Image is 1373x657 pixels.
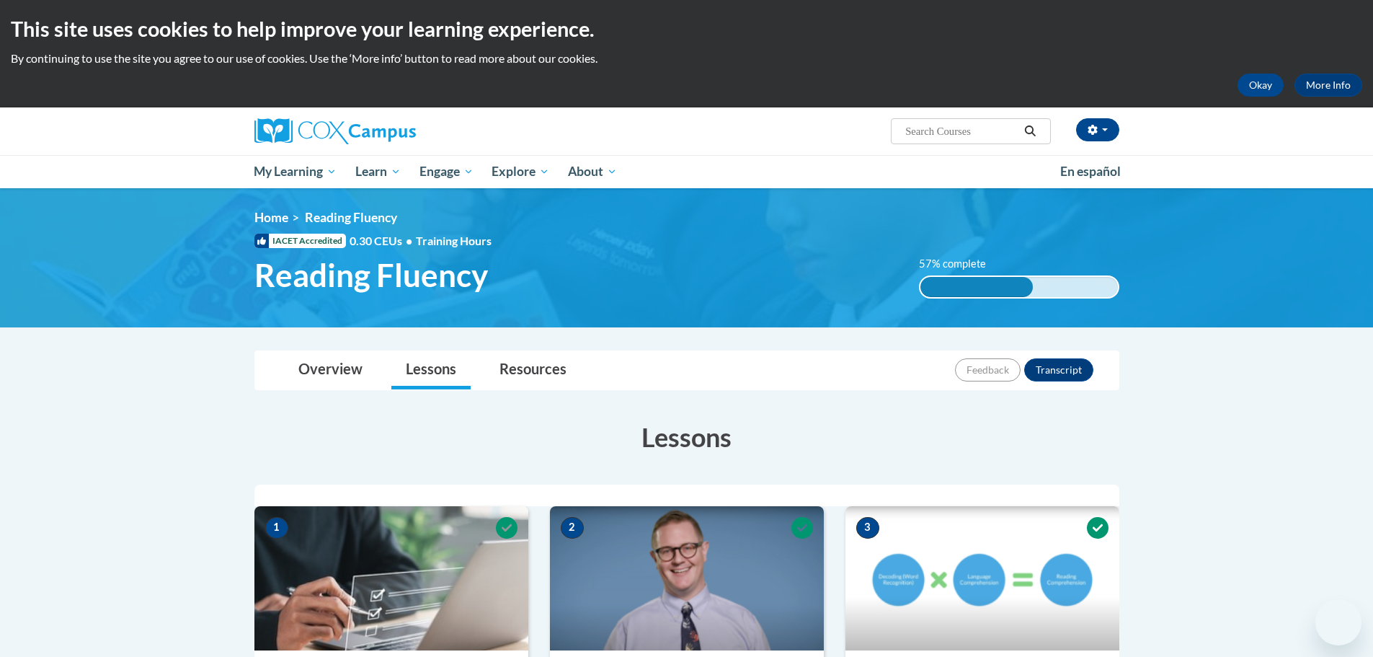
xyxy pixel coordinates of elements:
[1294,74,1362,97] a: More Info
[419,163,474,180] span: Engage
[406,234,412,247] span: •
[410,155,483,188] a: Engage
[254,419,1119,455] h3: Lessons
[254,234,346,248] span: IACET Accredited
[233,155,1141,188] div: Main menu
[856,517,879,539] span: 3
[254,506,528,651] img: Course Image
[284,351,377,389] a: Overview
[355,163,401,180] span: Learn
[568,163,617,180] span: About
[391,351,471,389] a: Lessons
[11,14,1362,43] h2: This site uses cookies to help improve your learning experience.
[482,155,559,188] a: Explore
[245,155,347,188] a: My Learning
[254,256,488,294] span: Reading Fluency
[416,234,492,247] span: Training Hours
[305,210,397,225] span: Reading Fluency
[485,351,581,389] a: Resources
[1019,123,1041,140] button: Search
[254,118,528,144] a: Cox Campus
[845,506,1119,651] img: Course Image
[254,163,337,180] span: My Learning
[1315,599,1361,645] iframe: Button to launch messaging window
[265,517,288,539] span: 1
[1076,118,1119,141] button: Account Settings
[904,123,1019,140] input: Search Courses
[492,163,549,180] span: Explore
[1024,358,1093,382] button: Transcript
[559,155,626,188] a: About
[550,506,824,651] img: Course Image
[955,358,1021,382] button: Feedback
[919,256,1002,272] label: 57% complete
[11,50,1362,66] p: By continuing to use the site you agree to our use of cookies. Use the ‘More info’ button to read...
[561,517,584,539] span: 2
[920,277,1033,297] div: 57% complete
[1238,74,1284,97] button: Okay
[1051,156,1130,187] a: En español
[254,118,416,144] img: Cox Campus
[350,233,416,249] span: 0.30 CEUs
[346,155,410,188] a: Learn
[254,210,288,225] a: Home
[1060,164,1121,179] span: En español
